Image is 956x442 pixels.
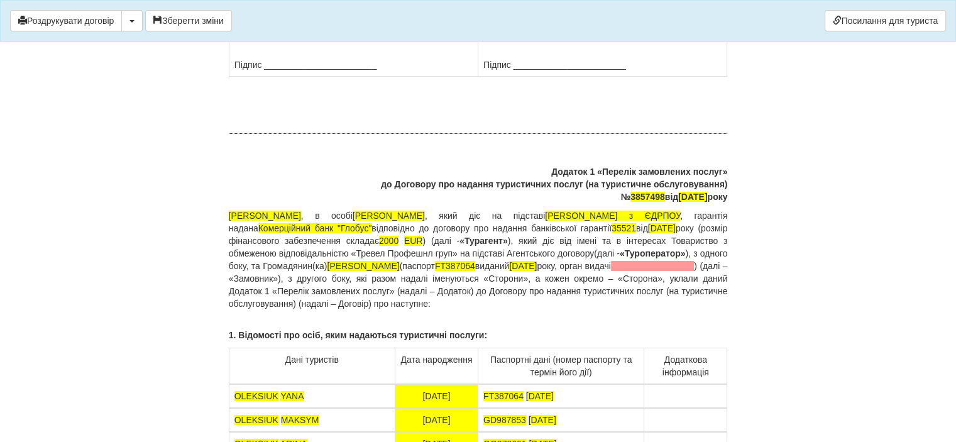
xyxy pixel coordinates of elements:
span: [DATE] [529,415,556,425]
span: [DATE] [509,261,537,271]
span: YANA [280,391,304,401]
span: 35521 [612,223,636,233]
button: Зберегти зміни [145,10,232,31]
span: FT387064 [483,391,524,401]
b: «Турагент» [459,236,507,246]
span: 3857498 [630,192,665,202]
span: [PERSON_NAME] [229,211,301,221]
p: , в особі , який діє на підставі , гарантія надана відповідно до договору про надання банківської... [229,209,728,310]
td: Дата народження [395,348,478,385]
td: Дані туристів [229,348,395,385]
span: [DATE] [678,192,707,202]
span: MAKSYM [281,415,319,425]
button: Роздрукувати договір [10,10,122,31]
span: [PERSON_NAME] з ЄДРПОУ [545,211,680,221]
span: [PERSON_NAME] [327,261,399,271]
span: OLEKSIUK [234,391,278,401]
p: Додаток 1 «Перелік замовлених послуг» до Договору про надання туристичних послуг (на туристичне о... [229,165,728,203]
span: [DATE] [526,391,554,401]
a: Посилання для туриста [825,10,946,31]
span: OLEKSIUK [234,415,278,425]
td: [DATE] [395,408,478,432]
span: EUR [404,236,423,246]
td: Паспортні дані (номер паспорту та термін його дії) [478,348,644,385]
span: GD987853 [483,415,526,425]
td: Додаткова інформація [644,348,727,385]
p: 1. Відомості про осіб, яким надаються туристичні послуги: [229,329,728,341]
td: Підпис _______________________ [229,28,478,77]
td: Підпис _______________________ [478,28,727,77]
b: «Туроператор» [620,248,686,258]
td: [DATE] [395,384,478,408]
span: 2000 [379,236,398,246]
span: [PERSON_NAME] [353,211,425,221]
span: FT387064 [435,261,475,271]
span: [DATE] [648,223,676,233]
span: Комерційний банк "Глобус" [258,223,372,233]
